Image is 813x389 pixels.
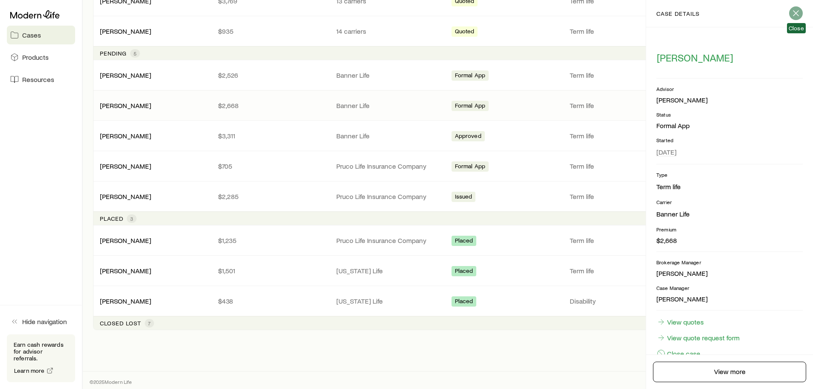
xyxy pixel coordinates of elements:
p: Banner Life [336,101,441,110]
p: Term life [570,132,681,140]
button: Hide navigation [7,312,75,331]
div: [PERSON_NAME] [100,71,151,80]
p: Term life [570,266,681,275]
p: [PERSON_NAME] [656,295,803,303]
span: 7 [148,320,151,327]
p: $2,285 [218,192,323,201]
div: [PERSON_NAME] [100,236,151,245]
p: Formal App [656,121,803,130]
button: [PERSON_NAME] [656,51,734,64]
a: [PERSON_NAME] [100,27,151,35]
a: [PERSON_NAME] [100,297,151,305]
p: Banner Life [336,132,441,140]
p: Brokerage Manager [656,259,803,266]
p: Disability [570,297,681,305]
span: Formal App [455,72,486,81]
p: $438 [218,297,323,305]
span: Resources [22,75,54,84]
a: [PERSON_NAME] [100,71,151,79]
span: Approved [455,132,481,141]
p: Started [656,137,803,143]
p: Term life [570,27,681,35]
div: [PERSON_NAME] [100,162,151,171]
div: [PERSON_NAME] [100,27,151,36]
p: Type [656,171,803,178]
a: View more [653,362,806,382]
p: Banner Life [336,71,441,79]
p: Term life [570,236,681,245]
span: Placed [455,298,473,307]
span: Cases [22,31,41,39]
p: $705 [218,162,323,170]
div: Earn cash rewards for advisor referrals.Learn more [7,334,75,382]
p: Case Manager [656,284,803,291]
div: [PERSON_NAME] [100,192,151,201]
a: [PERSON_NAME] [100,101,151,109]
span: Placed [455,237,473,246]
p: $2,526 [218,71,323,79]
div: [PERSON_NAME] [100,101,151,110]
p: Status [656,111,803,118]
a: Resources [7,70,75,89]
a: Cases [7,26,75,44]
p: $1,501 [218,266,323,275]
button: Close case [656,349,701,358]
span: 5 [134,50,137,57]
p: Term life [570,162,681,170]
p: $2,668 [656,236,803,245]
li: Term life [656,181,803,192]
p: Placed [100,215,123,222]
p: Closed lost [100,320,141,327]
span: Learn more [14,368,45,374]
span: [PERSON_NAME] [657,52,733,64]
a: View quotes [656,317,704,327]
a: [PERSON_NAME] [100,132,151,140]
p: Term life [570,101,681,110]
p: Advisor [656,85,803,92]
span: Formal App [455,102,486,111]
p: $935 [218,27,323,35]
p: Premium [656,226,803,233]
span: Close [789,25,804,32]
a: Products [7,48,75,67]
p: Term life [570,71,681,79]
span: 3 [130,215,133,222]
p: $3,311 [218,132,323,140]
p: [US_STATE] Life [336,266,441,275]
li: Banner Life [656,209,803,219]
a: [PERSON_NAME] [100,236,151,244]
p: Earn cash rewards for advisor referrals. [14,341,68,362]
a: [PERSON_NAME] [100,192,151,200]
span: Hide navigation [22,317,67,326]
a: [PERSON_NAME] [100,162,151,170]
span: [DATE] [656,148,676,156]
p: $2,668 [218,101,323,110]
div: [PERSON_NAME] [656,96,708,105]
p: [US_STATE] Life [336,297,441,305]
span: Placed [455,267,473,276]
p: Pruco Life Insurance Company [336,236,441,245]
p: case details [656,10,699,17]
p: [PERSON_NAME] [656,269,803,278]
p: Pruco Life Insurance Company [336,162,441,170]
p: Carrier [656,199,803,205]
a: View quote request form [656,333,740,342]
div: [PERSON_NAME] [100,297,151,306]
span: Quoted [455,28,475,37]
span: Products [22,53,49,61]
p: 14 carriers [336,27,441,35]
p: Term life [570,192,681,201]
p: $1,235 [218,236,323,245]
a: [PERSON_NAME] [100,266,151,275]
span: Issued [455,193,472,202]
span: Formal App [455,163,486,172]
p: © 2025 Modern Life [90,378,132,385]
p: Pruco Life Insurance Company [336,192,441,201]
p: Pending [100,50,127,57]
